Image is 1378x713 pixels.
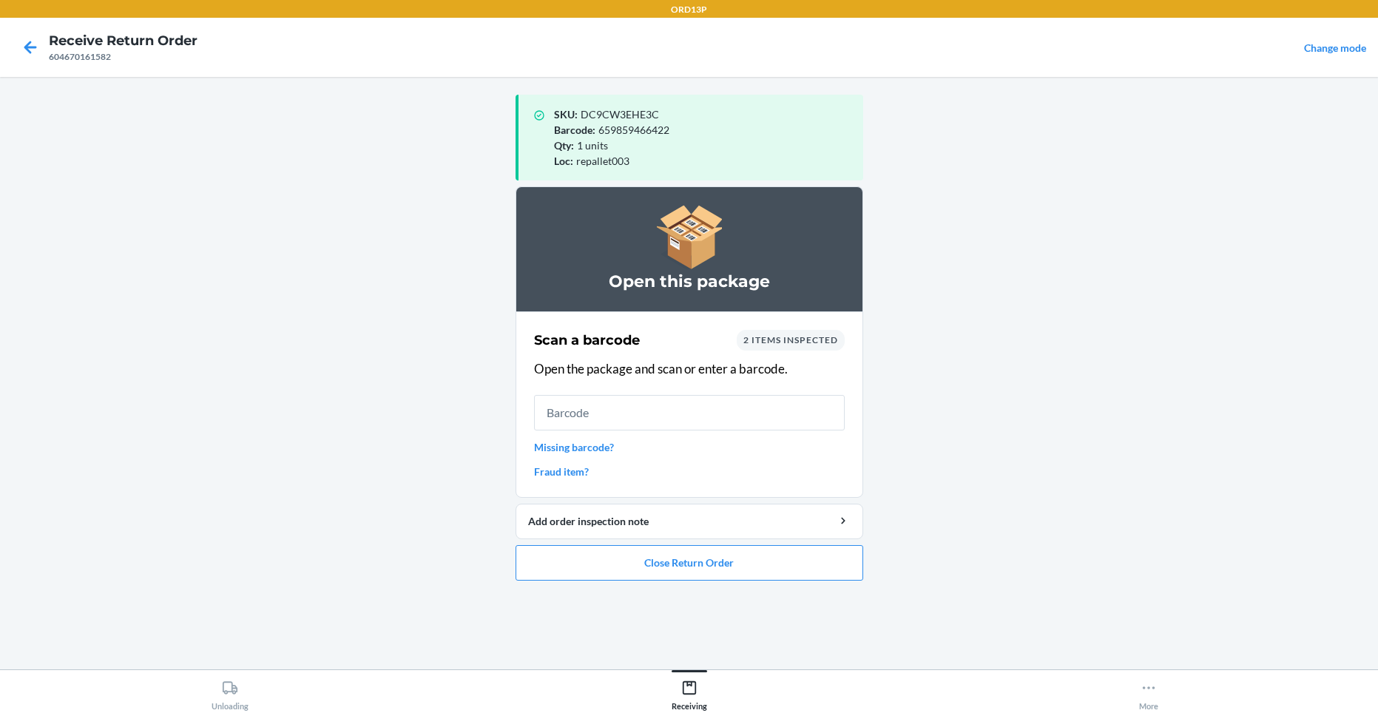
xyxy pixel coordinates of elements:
h4: Receive Return Order [49,31,197,50]
h3: Open this package [534,270,845,294]
input: Barcode [534,395,845,430]
span: SKU : [554,108,578,121]
span: Barcode : [554,124,595,136]
div: Add order inspection note [528,513,851,529]
p: ORD13P [671,3,707,16]
span: 2 items inspected [743,334,838,345]
span: 1 units [577,139,608,152]
button: More [919,670,1378,711]
a: Change mode [1304,41,1366,54]
span: Loc : [554,155,573,167]
span: Qty : [554,139,574,152]
span: repallet003 [576,155,629,167]
button: Add order inspection note [516,504,863,539]
div: 604670161582 [49,50,197,64]
div: More [1139,674,1158,711]
h2: Scan a barcode [534,331,640,350]
a: Fraud item? [534,464,845,479]
a: Missing barcode? [534,439,845,455]
p: Open the package and scan or enter a barcode. [534,359,845,379]
div: Receiving [672,674,707,711]
button: Receiving [459,670,919,711]
span: 659859466422 [598,124,669,136]
div: Unloading [212,674,249,711]
button: Close Return Order [516,545,863,581]
span: DC9CW3EHE3C [581,108,659,121]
